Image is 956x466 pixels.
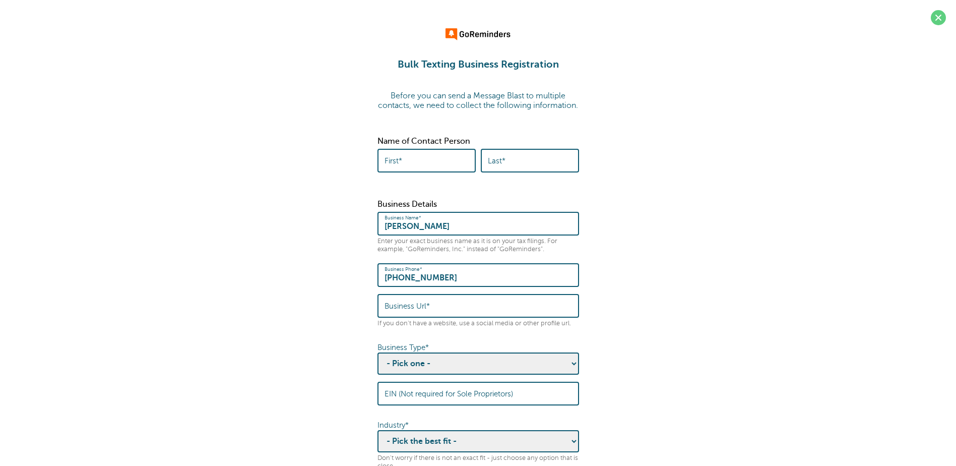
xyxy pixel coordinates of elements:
[10,59,946,71] h1: Bulk Texting Business Registration
[377,343,429,352] label: Business Type*
[377,137,579,146] p: Name of Contact Person
[377,91,579,110] p: Before you can send a Message Blast to multiple contacts, we need to collect the following inform...
[377,320,579,327] p: If you don't have a website, use a social media or other profile url.
[377,200,579,209] p: Business Details
[377,238,579,253] p: Enter your exact business name as it is on your tax filings. For example, "GoReminders, Inc." ins...
[377,421,409,429] label: Industry*
[385,156,402,165] label: First*
[385,389,513,398] label: EIN (Not required for Sole Proprietors)
[385,302,430,311] label: Business Url*
[488,156,505,165] label: Last*
[385,215,421,221] label: Business Name*
[385,266,422,272] label: Business Phone*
